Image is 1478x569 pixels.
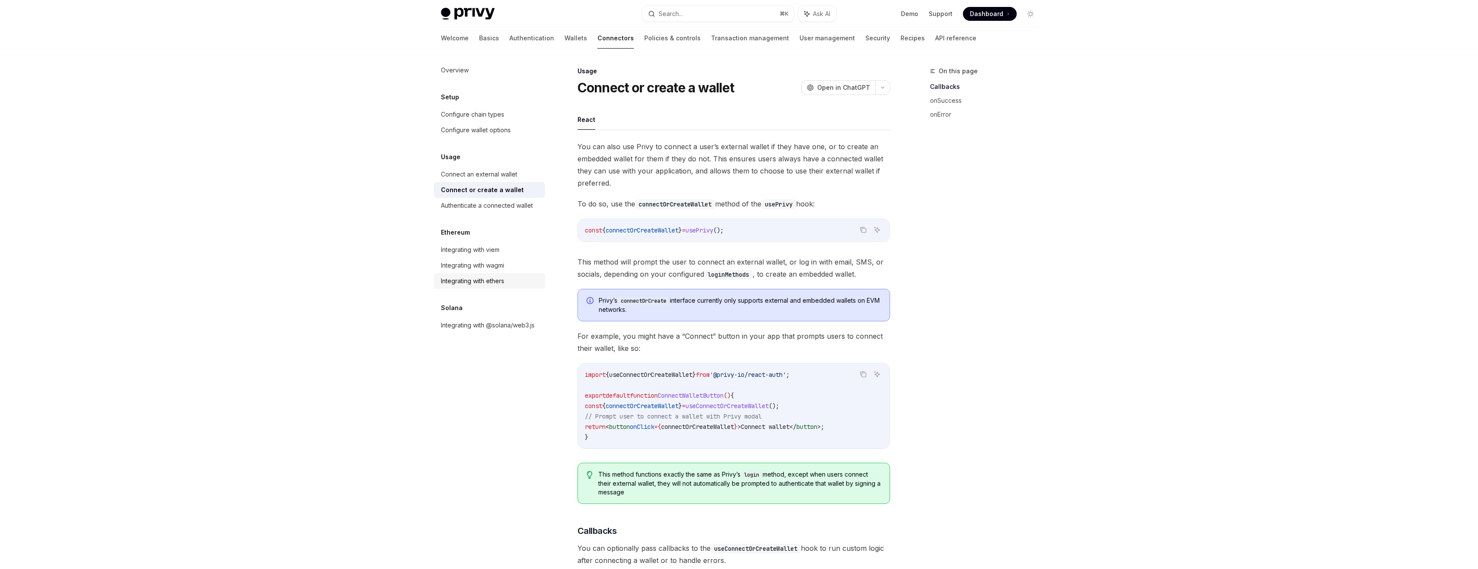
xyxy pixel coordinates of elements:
[741,471,763,479] code: login
[585,433,588,441] span: }
[577,542,890,566] span: You can optionally pass callbacks to the hook to run custom logic after connecting a wallet or to...
[606,423,609,431] span: <
[970,10,1003,18] span: Dashboard
[585,402,602,410] span: const
[817,83,870,92] span: Open in ChatGPT
[769,402,779,410] span: ();
[901,28,925,49] a: Recipes
[597,28,634,49] a: Connectors
[813,10,830,18] span: Ask AI
[801,80,875,95] button: Open in ChatGPT
[585,392,606,399] span: export
[441,200,533,211] div: Authenticate a connected wallet
[577,67,890,75] div: Usage
[441,260,504,271] div: Integrating with wagmi
[858,224,869,235] button: Copy the contents from the code block
[658,392,724,399] span: ConnectWalletButton
[724,392,731,399] span: ()
[630,392,658,399] span: function
[602,226,606,234] span: {
[930,94,1044,108] a: onSuccess
[564,28,587,49] a: Wallets
[799,28,855,49] a: User management
[434,198,545,213] a: Authenticate a connected wallet
[577,525,617,537] span: Callbacks
[609,423,630,431] span: button
[821,423,824,431] span: ;
[713,226,724,234] span: ();
[786,371,790,379] span: ;
[441,320,535,330] div: Integrating with @solana/web3.js
[617,297,670,305] code: connectOrCreate
[731,392,734,399] span: {
[609,371,692,379] span: useConnectOrCreateWallet
[858,369,869,380] button: Copy the contents from the code block
[796,423,817,431] span: button
[585,412,762,420] span: // Prompt user to connect a wallet with Privy modal
[659,9,683,19] div: Search...
[577,80,734,95] h1: Connect or create a wallet
[685,226,713,234] span: usePrivy
[734,423,737,431] span: }
[871,224,883,235] button: Ask AI
[441,303,463,313] h5: Solana
[606,392,630,399] span: default
[606,226,679,234] span: connectOrCreateWallet
[682,226,685,234] span: =
[635,199,715,209] code: connectOrCreateWallet
[441,8,495,20] img: light logo
[602,402,606,410] span: {
[441,169,517,180] div: Connect an external wallet
[737,423,741,431] span: >
[434,62,545,78] a: Overview
[963,7,1017,21] a: Dashboard
[441,152,460,162] h5: Usage
[798,6,836,22] button: Ask AI
[441,185,524,195] div: Connect or create a wallet
[434,107,545,122] a: Configure chain types
[587,471,593,479] svg: Tip
[939,66,978,76] span: On this page
[441,227,470,238] h5: Ethereum
[1024,7,1038,21] button: Toggle dark mode
[630,423,654,431] span: onClick
[577,109,595,130] button: React
[441,109,504,120] div: Configure chain types
[644,28,701,49] a: Policies & controls
[682,402,685,410] span: =
[577,330,890,354] span: For example, you might have a “Connect” button in your app that prompts users to connect their wa...
[679,226,682,234] span: }
[901,10,918,18] a: Demo
[577,256,890,280] span: This method will prompt the user to connect an external wallet, or log in with email, SMS, or soc...
[642,6,794,22] button: Search...⌘K
[654,423,658,431] span: =
[585,226,602,234] span: const
[679,402,682,410] span: }
[704,270,753,279] code: loginMethods
[817,423,821,431] span: >
[871,369,883,380] button: Ask AI
[434,273,545,289] a: Integrating with ethers
[598,470,881,497] span: This method functions exactly the same as Privy’s method, except when users connect their externa...
[585,371,606,379] span: import
[434,242,545,258] a: Integrating with viem
[865,28,890,49] a: Security
[685,402,769,410] span: useConnectOrCreateWallet
[741,423,790,431] span: Connect wallet
[577,141,890,189] span: You can also use Privy to connect a user’s external wallet if they have one, or to create an embe...
[441,65,469,75] div: Overview
[585,423,606,431] span: return
[929,10,953,18] a: Support
[441,28,469,49] a: Welcome
[479,28,499,49] a: Basics
[761,199,796,209] code: usePrivy
[441,276,504,286] div: Integrating with ethers
[710,371,786,379] span: '@privy-io/react-auth'
[434,258,545,273] a: Integrating with wagmi
[780,10,789,17] span: ⌘ K
[711,544,801,553] code: useConnectOrCreateWallet
[599,296,881,314] span: Privy’s interface currently only supports external and embedded wallets on EVM networks.
[577,198,890,210] span: To do so, use the method of the hook:
[930,80,1044,94] a: Callbacks
[658,423,661,431] span: {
